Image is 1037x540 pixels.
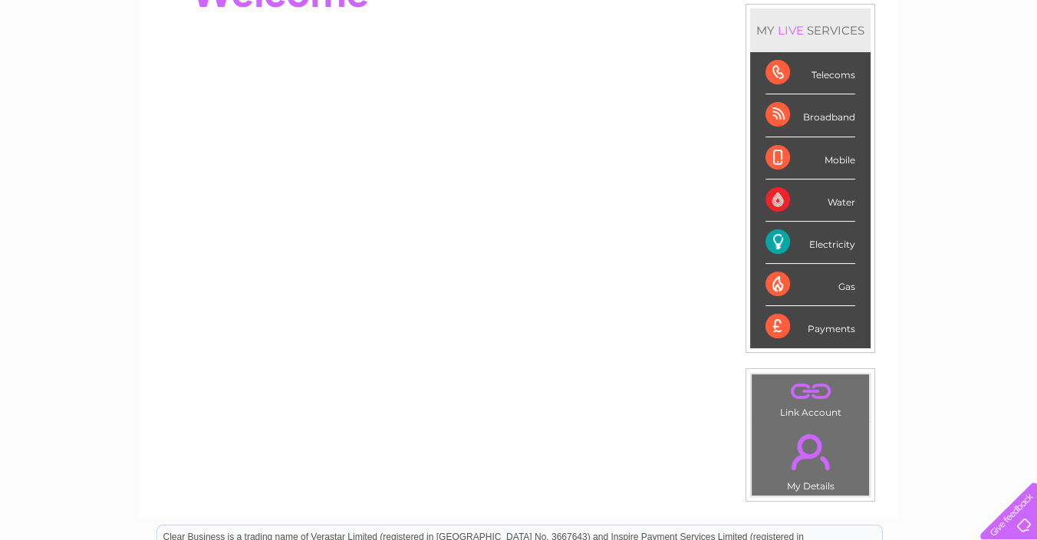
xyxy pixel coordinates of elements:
div: MY SERVICES [750,8,871,52]
div: Mobile [765,137,855,179]
div: Gas [765,264,855,306]
div: Broadband [765,94,855,137]
div: Electricity [765,222,855,264]
a: 0333 014 3131 [748,8,854,27]
a: . [756,425,865,479]
a: Blog [904,65,926,77]
td: Link Account [751,374,870,422]
a: Log out [986,65,1022,77]
div: Payments [765,306,855,347]
a: Energy [805,65,839,77]
a: Contact [935,65,973,77]
img: logo.png [36,40,114,87]
div: Water [765,179,855,222]
td: My Details [751,421,870,496]
div: LIVE [775,23,807,38]
a: Water [767,65,796,77]
a: Telecoms [848,65,894,77]
a: . [756,378,865,405]
div: Clear Business is a trading name of Verastar Limited (registered in [GEOGRAPHIC_DATA] No. 3667643... [157,8,882,74]
div: Telecoms [765,52,855,94]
